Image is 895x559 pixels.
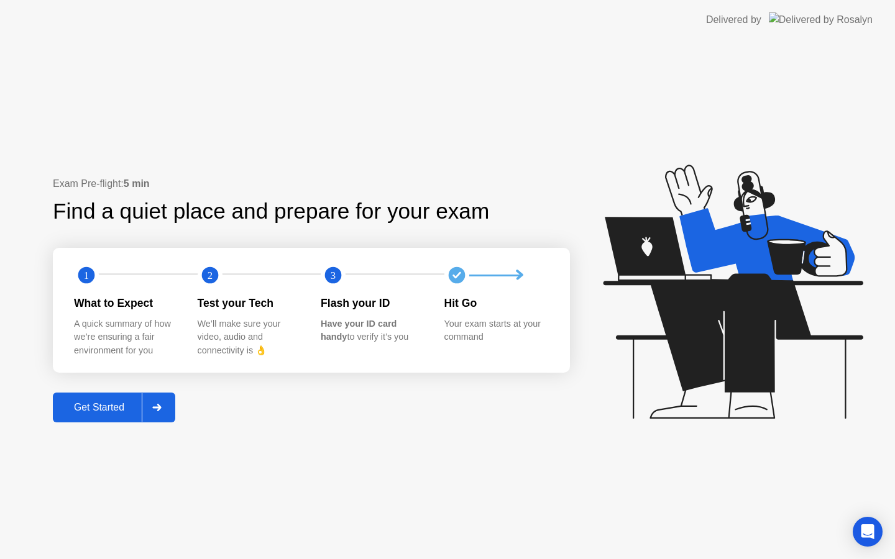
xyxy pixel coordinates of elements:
[198,295,301,311] div: Test your Tech
[853,517,883,547] div: Open Intercom Messenger
[321,317,425,344] div: to verify it’s you
[769,12,873,27] img: Delivered by Rosalyn
[444,295,548,311] div: Hit Go
[444,317,548,344] div: Your exam starts at your command
[57,402,142,413] div: Get Started
[53,176,570,191] div: Exam Pre-flight:
[124,178,150,189] b: 5 min
[706,12,761,27] div: Delivered by
[321,319,397,342] b: Have your ID card handy
[331,270,336,281] text: 3
[84,270,89,281] text: 1
[321,295,425,311] div: Flash your ID
[53,393,175,422] button: Get Started
[74,317,178,358] div: A quick summary of how we’re ensuring a fair environment for you
[53,195,491,228] div: Find a quiet place and prepare for your exam
[207,270,212,281] text: 2
[198,317,301,358] div: We’ll make sure your video, audio and connectivity is 👌
[74,295,178,311] div: What to Expect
